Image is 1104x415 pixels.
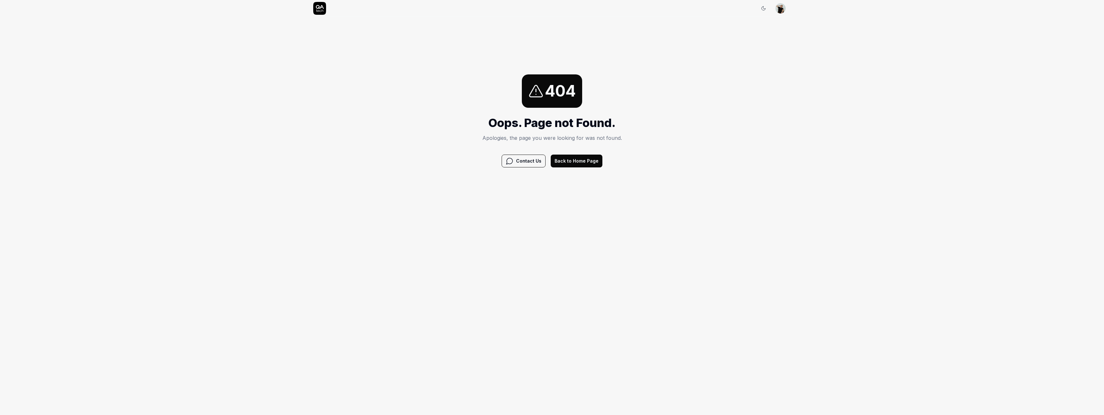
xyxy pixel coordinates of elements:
img: 4cfcff40-75ee-4a48-a2b0-1984f07fefe6.jpeg [775,3,786,13]
button: Contact Us [502,155,546,167]
button: Back to Home Page [551,155,602,167]
h1: Oops. Page not Found. [482,114,622,131]
p: Apologies, the page you were looking for was not found. [482,134,622,142]
span: 404 [545,80,576,103]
